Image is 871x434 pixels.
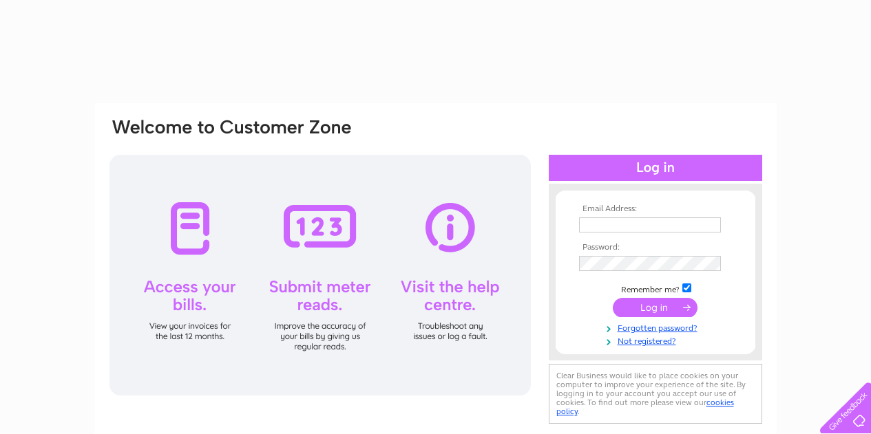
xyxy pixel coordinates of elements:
[613,298,697,317] input: Submit
[576,204,735,214] th: Email Address:
[549,364,762,424] div: Clear Business would like to place cookies on your computer to improve your experience of the sit...
[556,398,734,416] a: cookies policy
[576,243,735,252] th: Password:
[576,281,735,295] td: Remember me?
[579,321,735,334] a: Forgotten password?
[579,334,735,347] a: Not registered?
